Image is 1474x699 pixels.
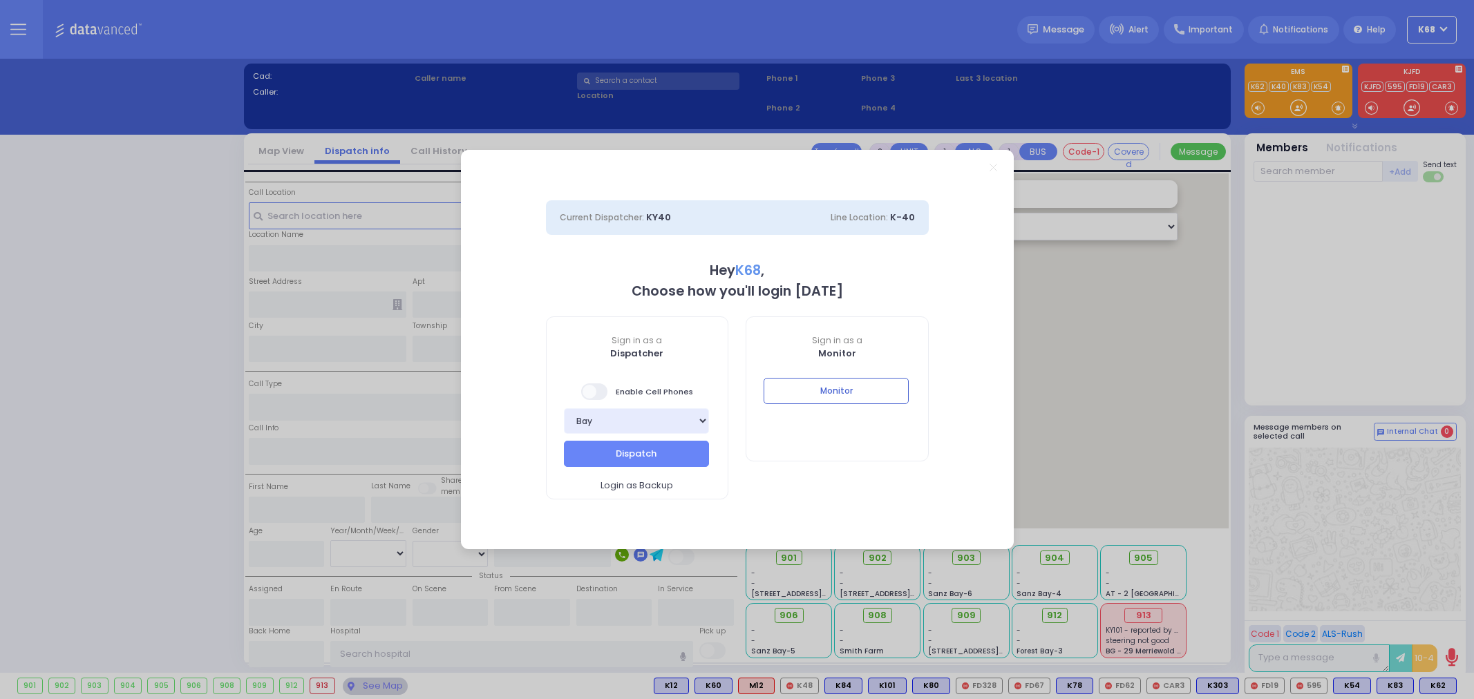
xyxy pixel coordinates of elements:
[632,282,843,300] b: Choose how you'll login [DATE]
[890,211,915,224] span: K-40
[560,211,644,223] span: Current Dispatcher:
[831,211,888,223] span: Line Location:
[990,164,997,171] a: Close
[746,334,928,347] span: Sign in as a
[581,382,693,401] span: Enable Cell Phones
[601,479,673,492] span: Login as Backup
[735,261,761,280] span: K68
[818,347,856,360] b: Monitor
[610,347,663,360] b: Dispatcher
[564,441,709,467] button: Dispatch
[547,334,728,347] span: Sign in as a
[710,261,764,280] b: Hey ,
[764,378,909,404] button: Monitor
[646,211,671,224] span: KY40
